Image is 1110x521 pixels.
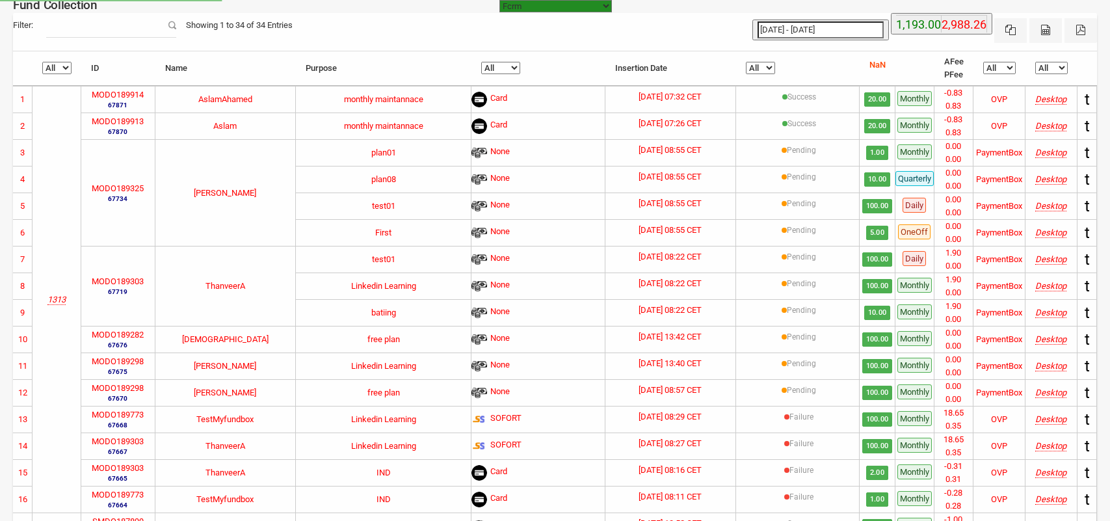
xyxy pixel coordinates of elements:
[1085,117,1090,135] span: t
[605,51,735,86] th: Insertion Date
[934,407,973,420] li: 18.65
[296,299,472,326] td: batiing
[934,167,973,180] li: 0.00
[934,113,973,126] li: -0.83
[897,118,932,133] span: Monthly
[864,92,890,107] span: 20.00
[934,193,973,206] li: 0.00
[155,51,296,86] th: Name
[864,172,890,187] span: 10.00
[1085,437,1090,455] span: t
[934,180,973,193] li: 0.00
[934,433,973,446] li: 18.65
[869,59,886,72] p: NaN
[787,91,816,103] label: [{
[862,199,892,213] span: 100.00
[787,198,816,209] label: Pending
[155,486,296,513] td: TestMyfundbox
[296,459,472,486] td: IND
[155,353,296,379] td: [PERSON_NAME]
[92,474,144,483] small: 67665
[296,51,472,86] th: Purpose
[897,438,932,453] span: Monthly
[1085,90,1090,109] span: t
[1085,490,1090,509] span: t
[903,251,926,266] span: Daily
[490,92,507,107] span: Card
[155,459,296,486] td: ThanveerA
[862,359,892,373] span: 100.00
[92,100,144,110] small: 67871
[1035,414,1066,424] i: Mozilla/5.0 (Windows NT 10.0; Win64; x64) AppleWebKit/537.36 (KHTML, like Gecko) Chrome/137.0.0.0...
[490,385,510,401] span: None
[639,437,702,450] label: [DATE] 08:27 CET
[92,394,144,403] small: 67670
[92,182,144,195] label: MODO189325
[155,433,296,459] td: ThanveerA
[934,220,973,233] li: 0.00
[639,330,702,343] label: [DATE] 13:42 CET
[92,88,144,101] label: MODO189914
[1085,224,1090,242] span: t
[934,460,973,473] li: -0.31
[976,386,1022,399] div: PaymentBox
[991,413,1007,426] div: OVP
[1085,250,1090,269] span: t
[490,118,507,134] span: Card
[1035,281,1066,291] i: Mozilla/5.0 (Windows NT 10.0; Win64; x64) AppleWebKit/537.36 (KHTML, like Gecko) Chrome/137.0.0.0...
[92,382,144,395] label: MODO189298
[976,333,1022,346] div: PaymentBox
[862,412,892,427] span: 100.00
[1085,197,1090,215] span: t
[490,492,507,507] span: Card
[176,13,302,38] div: Showing 1 to 34 of 34 Entries
[13,219,33,246] td: 6
[789,438,813,449] label: [{
[13,459,33,486] td: 15
[934,420,973,433] li: 0.35
[1035,174,1066,184] i: Mozilla/5.0 (Windows NT 10.0; Win64; x64) AppleWebKit/537.36 (KHTML, like Gecko) Chrome/138.0.0.0...
[296,113,472,139] td: monthly maintannace
[934,380,973,393] li: 0.00
[92,328,144,341] label: MODO189282
[934,260,973,273] li: 0.00
[789,411,813,423] label: [{
[155,246,296,326] td: ThanveerA
[789,491,813,503] label: [] -/- SR20250618081111610
[897,358,932,373] span: Monthly
[490,172,510,187] span: None
[903,198,926,213] span: Daily
[13,326,33,353] td: 10
[787,358,816,369] label: Pending
[296,353,472,379] td: Linkedin Learning
[296,86,472,113] td: monthly maintannace
[639,464,702,477] label: [DATE] 08:16 CET
[976,360,1022,373] div: PaymentBox
[862,332,892,347] span: 100.00
[13,113,33,139] td: 2
[1035,121,1066,131] i: Mozilla/5.0 (Windows NT 10.0; Win64; x64) AppleWebKit/537.36 (KHTML, like Gecko) Chrome/138.0.0.0...
[897,491,932,506] span: Monthly
[976,253,1022,266] div: PaymentBox
[490,358,510,374] span: None
[92,340,144,350] small: 67676
[639,117,702,130] label: [DATE] 07:26 CET
[976,306,1022,319] div: PaymentBox
[639,250,702,263] label: [DATE] 08:22 CET
[934,327,973,340] li: 0.00
[787,384,816,396] label: Pending
[296,486,472,513] td: IND
[13,193,33,219] td: 5
[934,487,973,500] li: -0.28
[866,226,888,240] span: 5.00
[1085,277,1090,295] span: t
[934,100,973,113] li: 0.83
[1035,228,1066,237] i: Mozilla/5.0 (Windows NT 10.0; Win64; x64) AppleWebKit/537.36 (KHTML, like Gecko) Chrome/138.0.0.0...
[976,146,1022,159] div: PaymentBox
[991,440,1007,453] div: OVP
[1085,304,1090,322] span: t
[1035,494,1066,504] i: Mozilla/5.0 (Windows NT 10.0; Win64; x64) AppleWebKit/537.36 (KHTML, like Gecko) Chrome/137.0.0.0...
[934,126,973,139] li: 0.83
[81,51,155,86] th: ID
[92,287,144,297] small: 67719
